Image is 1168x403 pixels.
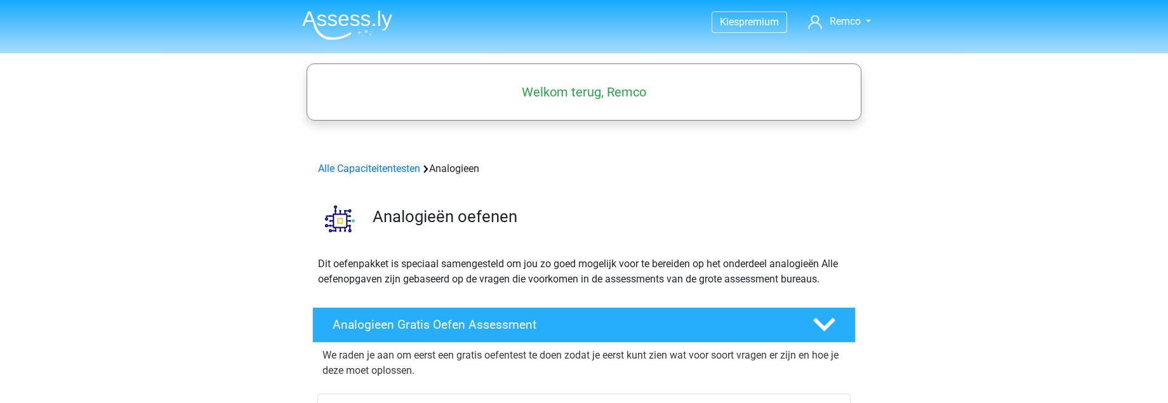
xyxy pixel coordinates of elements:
[318,162,420,175] a: Alle Capaciteitentesten
[313,192,367,246] img: analogieen
[712,13,786,30] a: Kiespremium
[739,16,779,28] span: premium
[302,10,392,40] img: Assessly
[720,16,739,28] span: Kies
[830,15,861,27] span: Remco
[313,84,855,100] h5: Welkom terug, Remco
[322,348,846,378] p: We raden je aan om eerst een gratis oefentest te doen zodat je eerst kunt zien wat voor soort vra...
[803,14,876,29] a: Remco
[313,161,855,176] div: Analogieen
[333,317,792,332] h4: Analogieen Gratis Oefen Assessment
[373,207,846,227] h3: Analogieën oefenen
[318,256,850,287] p: Dit oefenpakket is speciaal samengesteld om jou zo goed mogelijk voor te bereiden op het onderdee...
[307,307,861,343] a: Analogieen Gratis Oefen Assessment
